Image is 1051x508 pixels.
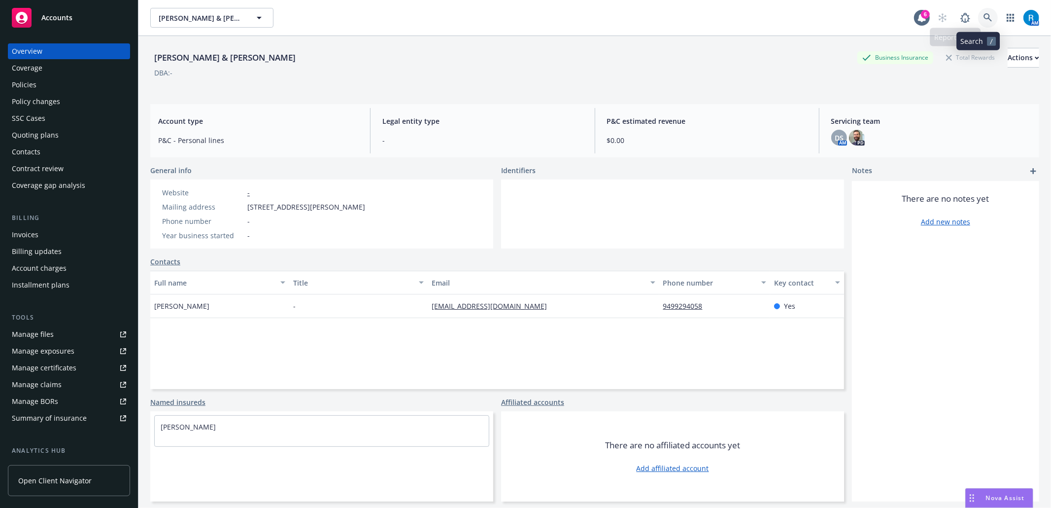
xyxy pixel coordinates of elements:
[247,202,365,212] span: [STREET_ADDRESS][PERSON_NAME]
[432,278,644,288] div: Email
[12,94,60,109] div: Policy changes
[8,127,130,143] a: Quoting plans
[8,178,130,193] a: Coverage gap analysis
[857,51,933,64] div: Business Insurance
[8,77,130,93] a: Policies
[8,410,130,426] a: Summary of insurance
[162,187,243,198] div: Website
[1023,10,1039,26] img: photo
[154,278,274,288] div: Full name
[150,51,300,64] div: [PERSON_NAME] & [PERSON_NAME]
[637,463,709,473] a: Add affiliated account
[1008,48,1039,67] div: Actions
[966,489,978,508] div: Drag to move
[150,271,289,294] button: Full name
[41,14,72,22] span: Accounts
[158,116,358,126] span: Account type
[8,446,130,456] div: Analytics hub
[605,439,740,451] span: There are no affiliated accounts yet
[8,43,130,59] a: Overview
[8,394,130,409] a: Manage BORs
[774,278,829,288] div: Key contact
[501,397,564,407] a: Affiliated accounts
[8,343,130,359] span: Manage exposures
[12,161,64,177] div: Contract review
[12,277,69,293] div: Installment plans
[12,77,36,93] div: Policies
[12,144,40,160] div: Contacts
[150,165,192,176] span: General info
[501,165,536,176] span: Identifiers
[8,60,130,76] a: Coverage
[986,494,1025,502] span: Nova Assist
[8,260,130,276] a: Account charges
[382,135,582,145] span: -
[8,213,130,223] div: Billing
[12,410,87,426] div: Summary of insurance
[154,68,172,78] div: DBA: -
[8,377,130,393] a: Manage claims
[902,193,989,205] span: There are no notes yet
[955,8,975,28] a: Report a Bug
[247,216,250,226] span: -
[607,135,807,145] span: $0.00
[12,178,85,193] div: Coverage gap analysis
[831,116,1031,126] span: Servicing team
[162,202,243,212] div: Mailing address
[663,278,755,288] div: Phone number
[12,327,54,342] div: Manage files
[849,130,865,145] img: photo
[607,116,807,126] span: P&C estimated revenue
[8,110,130,126] a: SSC Cases
[852,165,872,177] span: Notes
[1001,8,1020,28] a: Switch app
[12,377,62,393] div: Manage claims
[12,360,76,376] div: Manage certificates
[12,227,38,243] div: Invoices
[8,360,130,376] a: Manage certificates
[247,188,250,197] a: -
[12,127,59,143] div: Quoting plans
[978,8,998,28] a: Search
[247,230,250,241] span: -
[8,144,130,160] a: Contacts
[12,394,58,409] div: Manage BORs
[8,4,130,32] a: Accounts
[158,135,358,145] span: P&C - Personal lines
[1027,165,1039,177] a: add
[8,227,130,243] a: Invoices
[965,488,1033,508] button: Nova Assist
[8,327,130,342] a: Manage files
[12,43,42,59] div: Overview
[293,301,296,311] span: -
[8,161,130,177] a: Contract review
[784,301,795,311] span: Yes
[12,244,62,259] div: Billing updates
[933,8,952,28] a: Start snowing
[8,313,130,323] div: Tools
[8,94,130,109] a: Policy changes
[921,10,930,19] div: 6
[150,8,273,28] button: [PERSON_NAME] & [PERSON_NAME]
[659,271,770,294] button: Phone number
[663,301,711,311] a: 9499294058
[289,271,428,294] button: Title
[162,230,243,241] div: Year business started
[12,260,67,276] div: Account charges
[150,397,205,407] a: Named insureds
[12,343,74,359] div: Manage exposures
[8,244,130,259] a: Billing updates
[18,475,92,486] span: Open Client Navigator
[161,422,216,432] a: [PERSON_NAME]
[162,216,243,226] div: Phone number
[1008,48,1039,68] button: Actions
[154,301,209,311] span: [PERSON_NAME]
[12,110,45,126] div: SSC Cases
[293,278,413,288] div: Title
[382,116,582,126] span: Legal entity type
[835,133,844,143] span: DS
[12,60,42,76] div: Coverage
[8,277,130,293] a: Installment plans
[921,217,970,227] a: Add new notes
[159,13,244,23] span: [PERSON_NAME] & [PERSON_NAME]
